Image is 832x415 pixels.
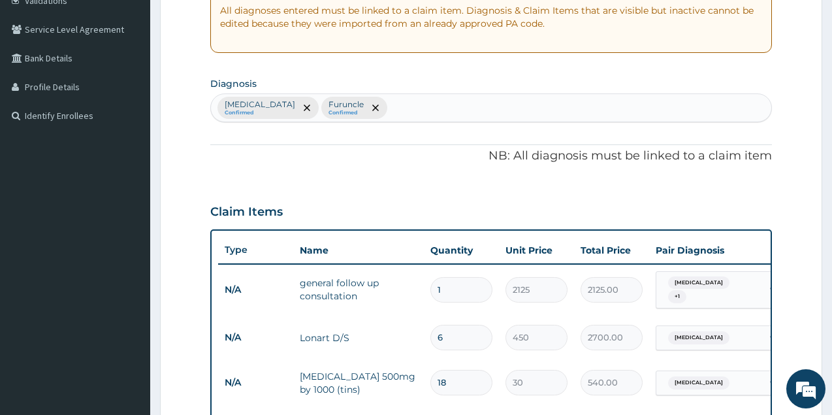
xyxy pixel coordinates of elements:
span: [MEDICAL_DATA] [668,331,729,344]
div: Minimize live chat window [214,7,246,38]
img: d_794563401_company_1708531726252_794563401 [24,65,53,98]
td: N/A [218,371,293,395]
td: [MEDICAL_DATA] 500mg by 1000 (tins) [293,363,424,403]
span: [MEDICAL_DATA] [668,276,729,290]
th: Pair Diagnosis [649,237,793,263]
span: [MEDICAL_DATA] [668,376,729,390]
span: remove selection option [370,102,381,114]
small: Confirmed [328,110,364,116]
td: general follow up consultation [293,270,424,309]
p: Furuncle [328,99,364,110]
span: We're online! [76,124,180,256]
p: NB: All diagnosis must be linked to a claim item [210,148,772,165]
th: Quantity [424,237,499,263]
th: Type [218,238,293,262]
td: N/A [218,325,293,350]
textarea: Type your message and hit 'Enter' [7,276,249,322]
small: Confirmed [225,110,295,116]
p: [MEDICAL_DATA] [225,99,295,110]
span: + 1 [668,290,686,303]
th: Total Price [574,237,649,263]
label: Diagnosis [210,77,257,90]
h3: Claim Items [210,205,283,220]
p: All diagnoses entered must be linked to a claim item. Diagnosis & Claim Items that are visible bu... [220,4,762,30]
td: N/A [218,278,293,302]
th: Name [293,237,424,263]
span: remove selection option [301,102,313,114]
div: Chat with us now [68,73,219,90]
th: Unit Price [499,237,574,263]
td: Lonart D/S [293,325,424,351]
